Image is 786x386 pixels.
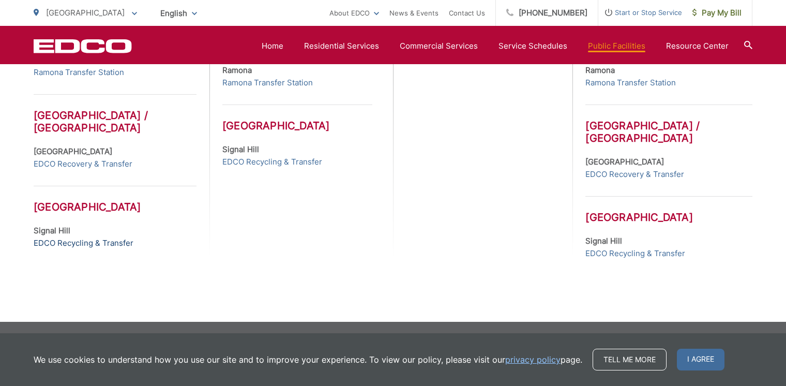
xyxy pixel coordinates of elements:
a: EDCO Recovery & Transfer [585,168,684,181]
a: Ramona Transfer Station [222,77,313,89]
p: We use cookies to understand how you use our site and to improve your experience. To view our pol... [34,353,582,366]
a: Ramona Transfer Station [585,77,676,89]
a: Service Schedules [498,40,567,52]
strong: Ramona [585,65,615,75]
a: About EDCO [329,7,379,19]
a: News & Events [389,7,439,19]
a: Public Facilities [588,40,645,52]
h3: [GEOGRAPHIC_DATA] [585,196,752,224]
a: EDCO Recycling & Transfer [34,237,133,249]
a: Residential Services [304,40,379,52]
h3: [GEOGRAPHIC_DATA] / [GEOGRAPHIC_DATA] [34,94,196,134]
span: English [153,4,205,22]
h3: [GEOGRAPHIC_DATA] / [GEOGRAPHIC_DATA] [585,105,752,144]
a: EDCD logo. Return to the homepage. [34,39,132,53]
a: Home [262,40,283,52]
a: EDCO Recovery & Transfer [34,158,132,170]
strong: [GEOGRAPHIC_DATA] [34,146,112,156]
a: EDCO Recycling & Transfer [222,156,322,168]
a: Contact Us [449,7,485,19]
strong: [GEOGRAPHIC_DATA] [585,157,664,167]
h3: [GEOGRAPHIC_DATA] [222,105,372,132]
a: privacy policy [505,353,561,366]
span: [GEOGRAPHIC_DATA] [46,8,125,18]
a: Ramona Transfer Station [34,66,124,79]
strong: Ramona [222,65,252,75]
strong: Signal Hill [222,144,259,154]
a: Resource Center [666,40,729,52]
strong: Signal Hill [34,226,70,235]
strong: Signal Hill [585,236,622,246]
h3: [GEOGRAPHIC_DATA] [34,186,196,213]
span: Pay My Bill [692,7,742,19]
a: EDCO Recycling & Transfer [585,247,685,260]
a: Commercial Services [400,40,478,52]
